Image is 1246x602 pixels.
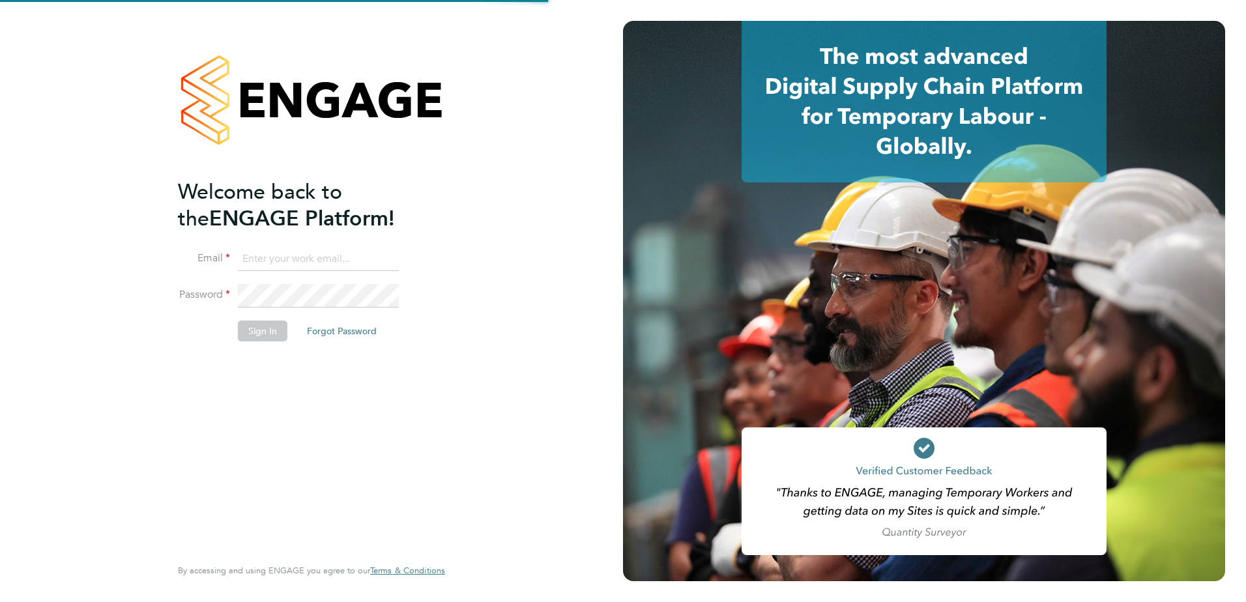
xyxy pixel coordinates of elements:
span: By accessing and using ENGAGE you agree to our [178,565,445,576]
label: Password [178,288,230,302]
button: Sign In [238,321,287,341]
a: Terms & Conditions [370,566,445,576]
h2: ENGAGE Platform! [178,179,432,232]
span: Welcome back to the [178,179,342,231]
span: Terms & Conditions [370,565,445,576]
button: Forgot Password [297,321,387,341]
label: Email [178,251,230,265]
input: Enter your work email... [238,248,399,271]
